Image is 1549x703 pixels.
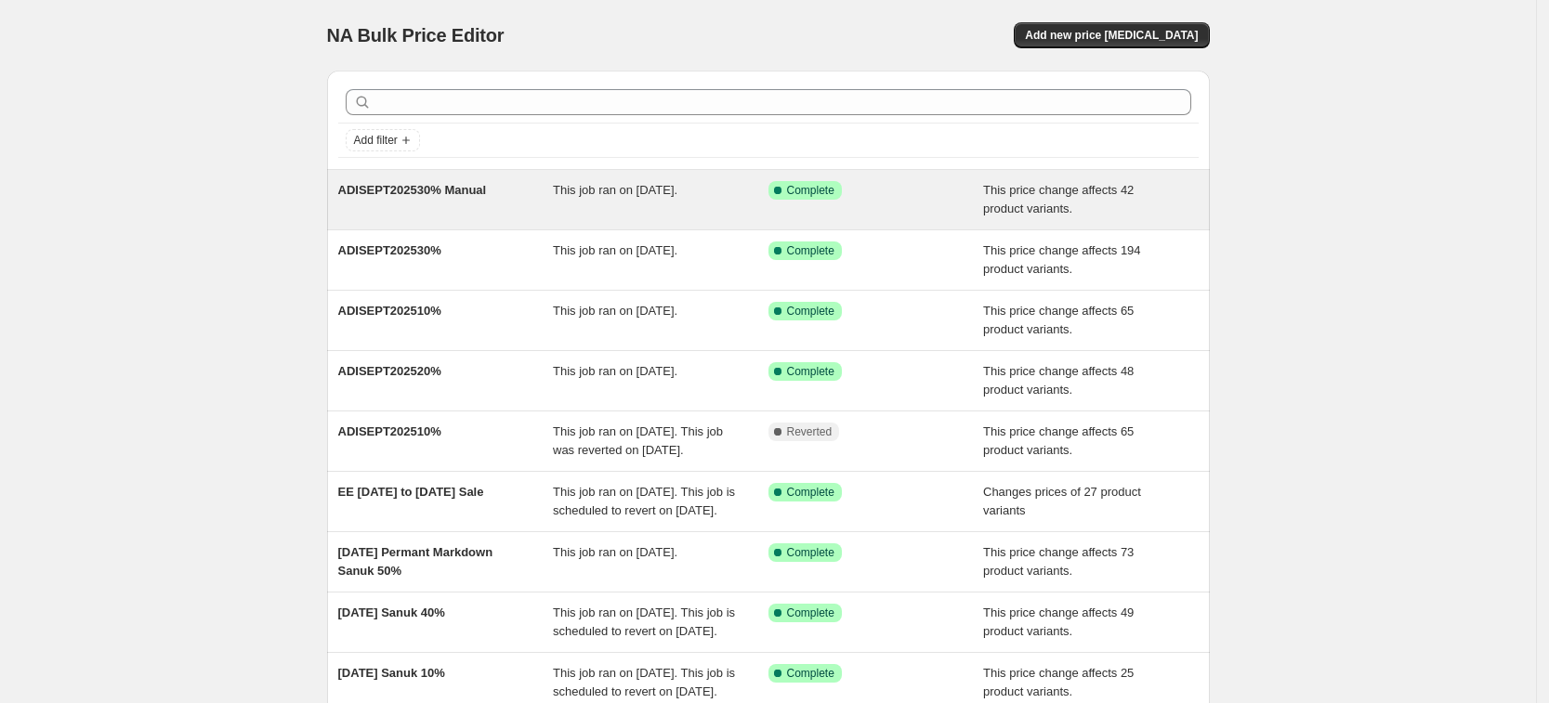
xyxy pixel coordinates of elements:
span: This price change affects 73 product variants. [983,545,1134,578]
span: ADISEPT202530% [338,243,441,257]
span: This price change affects 65 product variants. [983,304,1134,336]
span: [DATE] Permant Markdown Sanuk 50% [338,545,493,578]
span: [DATE] Sanuk 10% [338,666,445,680]
span: This price change affects 65 product variants. [983,424,1134,457]
span: This job ran on [DATE]. This job is scheduled to revert on [DATE]. [553,485,735,517]
span: ADISEPT202520% [338,364,441,378]
span: This job ran on [DATE]. [553,545,677,559]
span: Add new price [MEDICAL_DATA] [1025,28,1198,43]
span: NA Bulk Price Editor [327,25,505,46]
span: Complete [787,243,834,258]
span: This job ran on [DATE]. [553,183,677,197]
span: Complete [787,364,834,379]
span: Complete [787,304,834,319]
span: [DATE] Sanuk 40% [338,605,445,619]
span: This price change affects 42 product variants. [983,183,1134,215]
span: Complete [787,545,834,560]
span: Complete [787,183,834,198]
span: This price change affects 194 product variants. [983,243,1141,276]
span: This job ran on [DATE]. [553,243,677,257]
span: ADISEPT202530% Manual [338,183,487,197]
span: This job ran on [DATE]. This job is scheduled to revert on [DATE]. [553,605,735,638]
span: This job ran on [DATE]. This job is scheduled to revert on [DATE]. [553,666,735,698]
span: This price change affects 48 product variants. [983,364,1134,397]
span: EE [DATE] to [DATE] Sale [338,485,484,499]
span: ADISEPT202510% [338,304,441,318]
span: This price change affects 49 product variants. [983,605,1134,638]
span: Complete [787,605,834,620]
span: This price change affects 25 product variants. [983,666,1134,698]
span: Complete [787,485,834,500]
span: This job ran on [DATE]. [553,364,677,378]
button: Add new price [MEDICAL_DATA] [1014,22,1209,48]
span: Complete [787,666,834,681]
span: Changes prices of 27 product variants [983,485,1141,517]
span: Reverted [787,424,833,439]
span: ADISEPT202510% [338,424,441,438]
span: This job ran on [DATE]. This job was reverted on [DATE]. [553,424,723,457]
span: Add filter [354,133,398,148]
button: Add filter [346,129,420,151]
span: This job ran on [DATE]. [553,304,677,318]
